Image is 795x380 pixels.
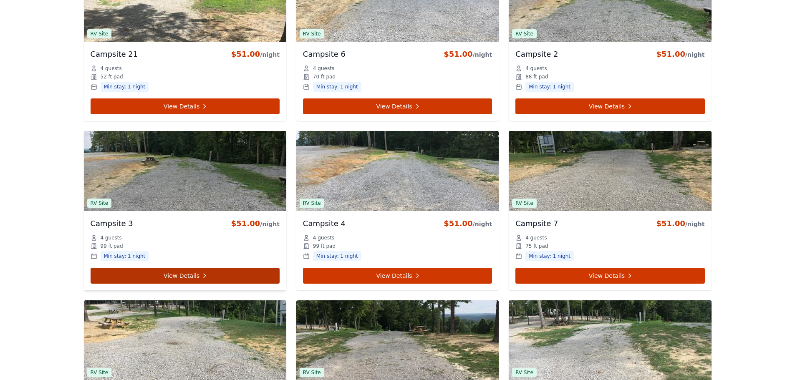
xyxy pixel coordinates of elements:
[313,243,336,249] span: 99 ft pad
[101,73,123,80] span: 52 ft pad
[91,218,133,229] h3: Campsite 3
[515,98,704,114] a: View Details
[515,218,558,229] h3: Campsite 7
[525,65,547,72] span: 4 guests
[101,234,122,241] span: 4 guests
[313,251,361,261] span: Min stay: 1 night
[525,234,547,241] span: 4 guests
[525,251,574,261] span: Min stay: 1 night
[512,368,537,377] span: RV Site
[473,221,492,227] span: /night
[300,368,324,377] span: RV Site
[444,218,492,229] div: $51.00
[300,29,324,38] span: RV Site
[685,221,705,227] span: /night
[473,51,492,58] span: /night
[515,48,558,60] h3: Campsite 2
[525,243,548,249] span: 75 ft pad
[303,218,346,229] h3: Campsite 4
[87,29,112,38] span: RV Site
[84,131,286,211] img: Campsite 3
[656,48,704,60] div: $51.00
[313,73,336,80] span: 70 ft pad
[313,82,361,92] span: Min stay: 1 night
[101,82,149,92] span: Min stay: 1 night
[525,82,574,92] span: Min stay: 1 night
[300,199,324,208] span: RV Site
[101,65,122,72] span: 4 guests
[91,268,280,284] a: View Details
[87,199,112,208] span: RV Site
[260,51,280,58] span: /night
[303,48,346,60] h3: Campsite 6
[444,48,492,60] div: $51.00
[303,98,492,114] a: View Details
[231,218,280,229] div: $51.00
[656,218,704,229] div: $51.00
[101,243,123,249] span: 99 ft pad
[512,29,537,38] span: RV Site
[101,251,149,261] span: Min stay: 1 night
[685,51,705,58] span: /night
[313,234,334,241] span: 4 guests
[512,199,537,208] span: RV Site
[525,73,548,80] span: 88 ft pad
[515,268,704,284] a: View Details
[91,48,138,60] h3: Campsite 21
[296,131,499,211] img: Campsite 4
[91,98,280,114] a: View Details
[509,131,711,211] img: Campsite 7
[303,268,492,284] a: View Details
[87,368,112,377] span: RV Site
[231,48,280,60] div: $51.00
[260,221,280,227] span: /night
[313,65,334,72] span: 4 guests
